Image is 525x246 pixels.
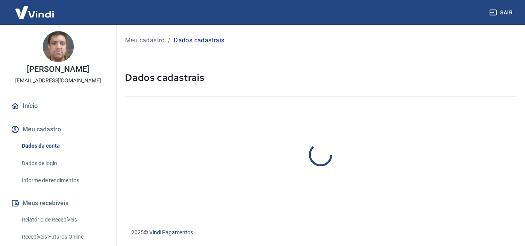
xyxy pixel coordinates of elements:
[19,155,107,171] a: Dados de login
[9,195,107,212] button: Meus recebíveis
[125,36,165,45] a: Meu cadastro
[488,5,516,20] button: Sair
[19,138,107,154] a: Dados da conta
[15,77,101,85] p: [EMAIL_ADDRESS][DOMAIN_NAME]
[149,229,193,236] a: Vindi Pagamentos
[27,65,89,73] p: [PERSON_NAME]
[9,121,107,138] button: Meu cadastro
[125,72,516,84] h5: Dados cadastrais
[9,0,60,24] img: Vindi
[19,173,107,188] a: Informe de rendimentos
[43,31,74,62] img: d1dea337-e9a8-4518-b9f1-234a5e932d68.jpeg
[9,98,107,115] a: Início
[19,229,107,245] a: Recebíveis Futuros Online
[168,36,171,45] p: /
[131,229,506,237] p: 2025 ©
[19,212,107,228] a: Relatório de Recebíveis
[174,36,224,45] p: Dados cadastrais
